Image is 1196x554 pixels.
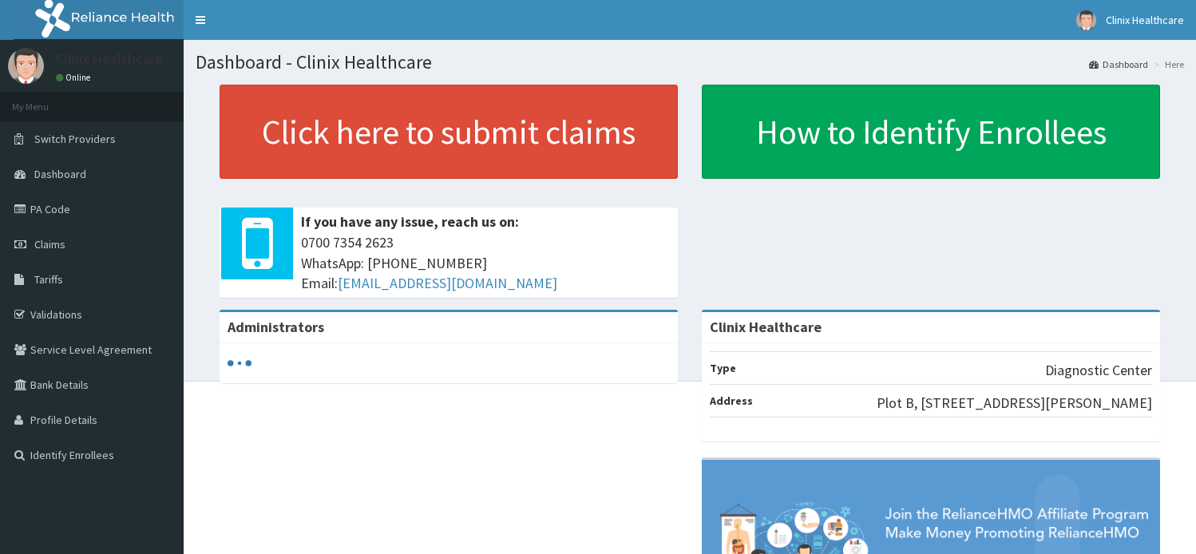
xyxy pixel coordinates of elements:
[34,167,86,181] span: Dashboard
[1106,13,1184,27] span: Clinix Healthcare
[228,351,251,375] svg: audio-loading
[301,232,670,294] span: 0700 7354 2623 WhatsApp: [PHONE_NUMBER] Email:
[220,85,678,179] a: Click here to submit claims
[338,274,557,292] a: [EMAIL_ADDRESS][DOMAIN_NAME]
[34,237,65,251] span: Claims
[228,318,324,336] b: Administrators
[56,52,163,66] p: Clinix Healthcare
[1076,10,1096,30] img: User Image
[301,212,519,231] b: If you have any issue, reach us on:
[1089,57,1148,71] a: Dashboard
[8,48,44,84] img: User Image
[710,318,822,336] strong: Clinix Healthcare
[196,52,1184,73] h1: Dashboard - Clinix Healthcare
[710,394,753,408] b: Address
[34,272,63,287] span: Tariffs
[710,361,736,375] b: Type
[702,85,1160,179] a: How to Identify Enrollees
[1045,360,1152,381] p: Diagnostic Center
[1150,57,1184,71] li: Here
[56,72,94,83] a: Online
[877,393,1152,414] p: Plot B, [STREET_ADDRESS][PERSON_NAME]
[34,132,116,146] span: Switch Providers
